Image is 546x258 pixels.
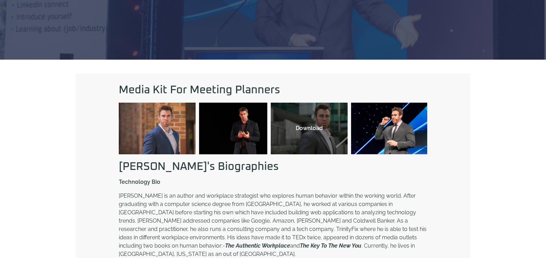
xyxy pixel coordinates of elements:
[119,161,428,172] h2: [PERSON_NAME]'s Biographies
[225,242,290,249] b: The Authentic Workplace
[271,103,348,154] a: Download
[119,179,428,185] p: Technology Bio
[278,124,341,132] div: Download
[300,242,361,249] b: The Key To The New You
[119,85,428,96] h2: Media Kit For Meeting Planners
